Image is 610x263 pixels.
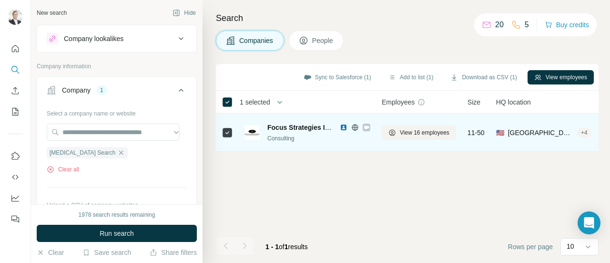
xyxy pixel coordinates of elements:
[64,34,123,43] div: Company lookalikes
[382,97,415,107] span: Employees
[50,148,115,157] span: [MEDICAL_DATA] Search
[297,70,378,84] button: Sync to Salesforce (1)
[508,242,553,252] span: Rows per page
[37,248,64,257] button: Clear
[8,147,23,165] button: Use Surfe on LinkedIn
[468,97,480,107] span: Size
[496,128,504,137] span: 🇺🇸
[8,103,23,120] button: My lists
[496,97,531,107] span: HQ location
[37,62,197,71] p: Company information
[166,6,203,20] button: Hide
[577,128,591,137] div: + 4
[265,243,308,251] span: results
[528,70,594,84] button: View employees
[265,243,279,251] span: 1 - 1
[279,243,285,251] span: of
[8,189,23,207] button: Dashboard
[545,18,589,32] button: Buy credits
[340,124,347,131] img: LinkedIn logo
[508,128,573,137] span: [GEOGRAPHIC_DATA], [US_STATE]
[267,134,370,143] div: Consulting
[382,70,440,84] button: Add to list (1)
[37,225,197,242] button: Run search
[8,40,23,57] button: Quick start
[62,85,91,95] div: Company
[444,70,523,84] button: Download as CSV (1)
[37,9,67,17] div: New search
[79,210,155,219] div: 1978 search results remaining
[8,10,23,25] img: Avatar
[382,126,456,140] button: View 16 employees
[312,36,334,45] span: People
[47,201,187,210] p: Upload a CSV of company websites.
[525,19,529,31] p: 5
[240,97,270,107] span: 1 selected
[150,248,197,257] button: Share filters
[244,125,260,140] img: Logo of Focus Strategies Investment Banking
[8,210,23,228] button: Feedback
[495,19,504,31] p: 20
[8,61,23,78] button: Search
[47,105,187,118] div: Select a company name or website
[285,243,288,251] span: 1
[82,248,131,257] button: Save search
[578,211,600,234] div: Open Intercom Messenger
[37,27,196,50] button: Company lookalikes
[100,229,134,238] span: Run search
[267,124,386,131] span: Focus Strategies Investment Banking
[37,79,196,105] button: Company1
[468,128,485,137] span: 11-50
[8,82,23,99] button: Enrich CSV
[96,86,107,95] div: 1
[47,165,79,174] button: Clear all
[400,128,449,137] span: View 16 employees
[567,242,574,251] p: 10
[239,36,274,45] span: Companies
[8,168,23,186] button: Use Surfe API
[216,11,599,25] h4: Search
